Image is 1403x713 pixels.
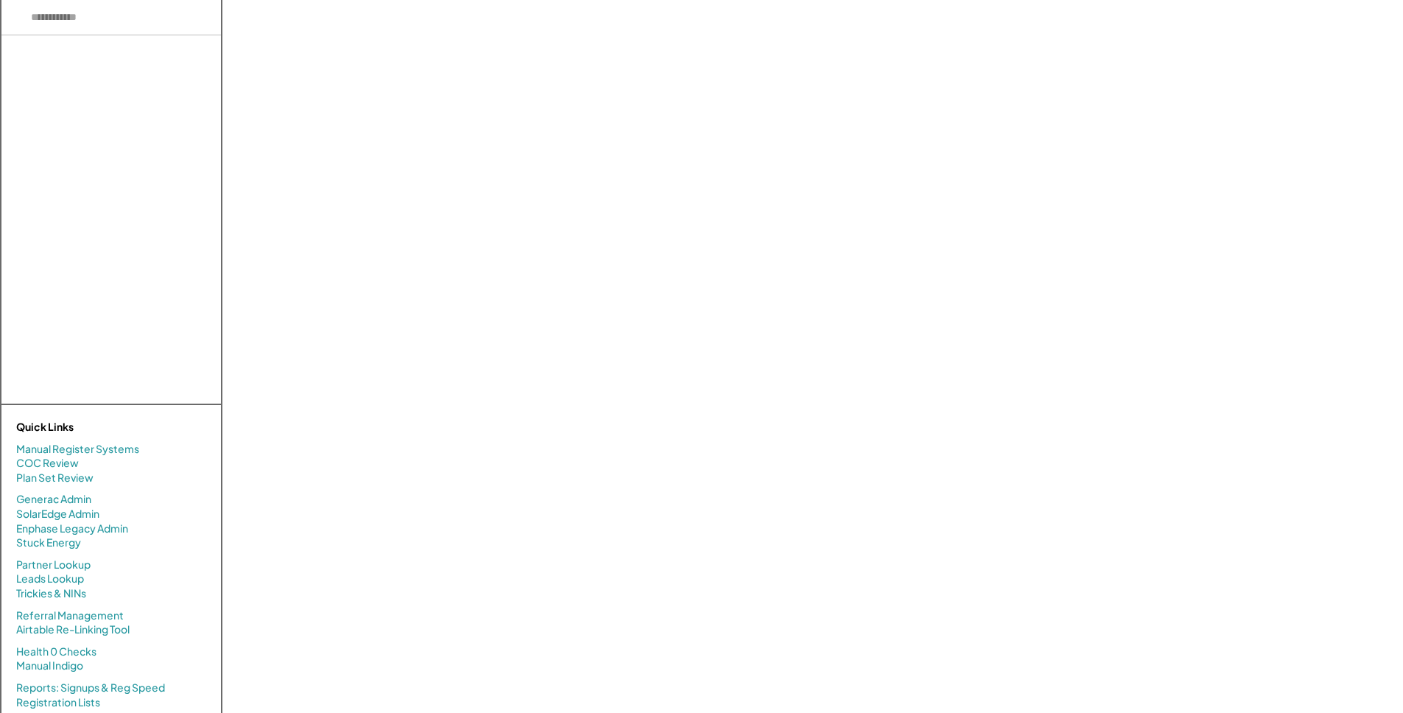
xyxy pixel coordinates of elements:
[16,622,130,637] a: Airtable Re-Linking Tool
[16,471,94,485] a: Plan Set Review
[16,695,100,710] a: Registration Lists
[16,535,81,550] a: Stuck Energy
[16,608,124,623] a: Referral Management
[16,521,128,536] a: Enphase Legacy Admin
[16,644,96,659] a: Health 0 Checks
[16,456,79,471] a: COC Review
[16,442,139,457] a: Manual Register Systems
[16,420,163,435] div: Quick Links
[16,586,86,601] a: Trickies & NINs
[16,507,99,521] a: SolarEdge Admin
[16,558,91,572] a: Partner Lookup
[16,492,91,507] a: Generac Admin
[16,572,84,586] a: Leads Lookup
[16,681,165,695] a: Reports: Signups & Reg Speed
[16,658,83,673] a: Manual Indigo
